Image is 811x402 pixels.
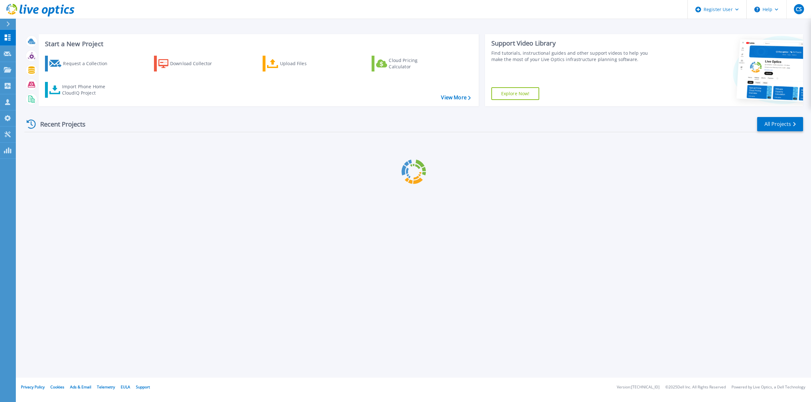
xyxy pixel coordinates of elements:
[45,40,470,47] h3: Start a New Project
[280,57,331,70] div: Upload Files
[97,384,115,390] a: Telemetry
[731,385,805,389] li: Powered by Live Optics, a Dell Technology
[263,56,333,71] a: Upload Files
[441,95,470,101] a: View More
[389,57,439,70] div: Cloud Pricing Calculator
[50,384,64,390] a: Cookies
[617,385,660,389] li: Version: [TECHNICAL_ID]
[62,83,112,96] div: Import Phone Home CloudIQ Project
[121,384,130,390] a: EULA
[665,385,726,389] li: © 2025 Dell Inc. All Rights Reserved
[491,39,656,47] div: Support Video Library
[70,384,91,390] a: Ads & Email
[24,116,94,132] div: Recent Projects
[796,7,802,12] span: CS
[491,50,656,63] div: Find tutorials, instructional guides and other support videos to help you make the most of your L...
[491,87,540,100] a: Explore Now!
[136,384,150,390] a: Support
[21,384,45,390] a: Privacy Policy
[372,56,442,71] a: Cloud Pricing Calculator
[757,117,803,131] a: All Projects
[63,57,114,70] div: Request a Collection
[154,56,225,71] a: Download Collector
[45,56,116,71] a: Request a Collection
[170,57,221,70] div: Download Collector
